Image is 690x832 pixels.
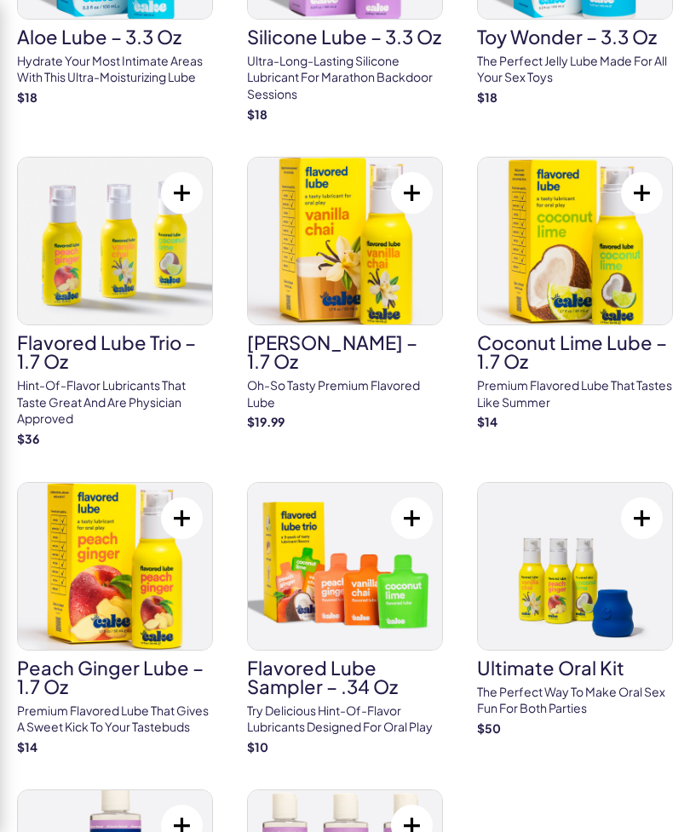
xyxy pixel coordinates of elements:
p: Hint-of-flavor lubricants that taste great and are physician approved [17,377,213,427]
h3: Aloe Lube – 3.3 oz [17,27,213,46]
img: Vanilla Chai Lube – 1.7 oz [248,158,442,324]
strong: $ 14 [477,414,497,429]
strong: $ 18 [247,106,267,122]
strong: $ 10 [247,739,268,755]
a: Vanilla Chai Lube – 1.7 oz[PERSON_NAME] – 1.7 ozOh-so tasty Premium Flavored Lube$19.99 [247,157,443,431]
img: Coconut Lime Lube – 1.7 oz [478,158,672,324]
img: ultimate oral kit [478,483,672,650]
img: Flavored Lube Trio – 1.7 oz [18,158,212,324]
h3: Flavored Lube Sampler – .34 oz [247,658,443,696]
h3: ultimate oral kit [477,658,673,677]
a: Peach Ginger Lube – 1.7 ozPeach Ginger Lube – 1.7 ozPremium Flavored Lube that gives a sweet kick... [17,482,213,756]
img: Flavored Lube Sampler – .34 oz [248,483,442,650]
img: Peach Ginger Lube – 1.7 oz [18,483,212,650]
p: Ultra-long-lasting silicone lubricant for marathon backdoor sessions [247,53,443,103]
h3: Flavored Lube Trio – 1.7 oz [17,333,213,370]
h3: Peach Ginger Lube – 1.7 oz [17,658,213,696]
h3: Silicone Lube – 3.3 oz [247,27,443,46]
p: The perfect way to make oral sex fun for both parties [477,684,673,717]
strong: $ 14 [17,739,37,755]
p: Premium Flavored Lube that tastes like summer [477,377,673,410]
p: Hydrate your most intimate areas with this ultra-moisturizing lube [17,53,213,86]
p: Oh-so tasty Premium Flavored Lube [247,377,443,410]
p: The perfect jelly lube made for all your sex toys [477,53,673,86]
p: Premium Flavored Lube that gives a sweet kick to your tastebuds [17,703,213,736]
p: Try delicious hint-of-flavor lubricants designed for oral play [247,703,443,736]
a: Flavored Lube Sampler – .34 ozFlavored Lube Sampler – .34 ozTry delicious hint-of-flavor lubrican... [247,482,443,756]
h3: [PERSON_NAME] – 1.7 oz [247,333,443,370]
strong: $ 18 [17,89,37,105]
a: ultimate oral kitultimate oral kitThe perfect way to make oral sex fun for both parties$50 [477,482,673,737]
a: Flavored Lube Trio – 1.7 ozFlavored Lube Trio – 1.7 ozHint-of-flavor lubricants that taste great ... [17,157,213,447]
h3: Toy Wonder – 3.3 oz [477,27,673,46]
strong: $ 18 [477,89,497,105]
strong: $ 50 [477,720,501,736]
h3: Coconut Lime Lube – 1.7 oz [477,333,673,370]
a: Coconut Lime Lube – 1.7 ozCoconut Lime Lube – 1.7 ozPremium Flavored Lube that tastes like summer$14 [477,157,673,431]
strong: $ 19.99 [247,414,285,429]
strong: $ 36 [17,431,39,446]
